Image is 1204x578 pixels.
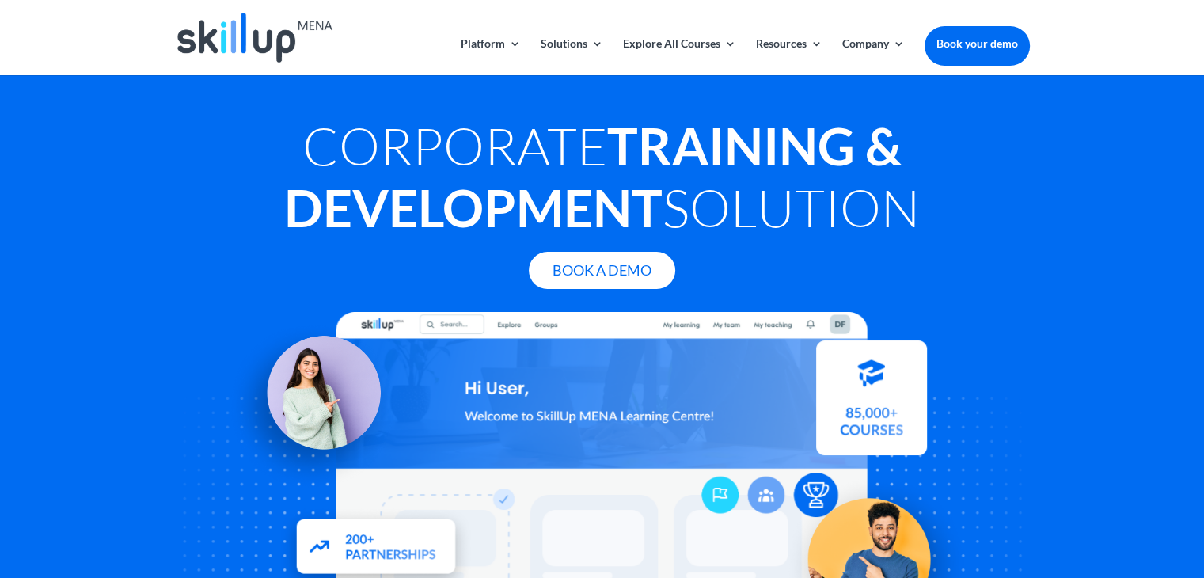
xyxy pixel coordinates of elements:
img: Skillup Mena [177,13,332,63]
img: Learning Management Solution - SkillUp [226,318,397,489]
a: Company [842,38,905,75]
a: Resources [756,38,822,75]
img: Courses library - SkillUp MENA [816,348,927,462]
a: Book A Demo [529,252,675,289]
strong: Training & Development [284,115,902,238]
a: Book your demo [925,26,1030,61]
a: Explore All Courses [623,38,736,75]
h1: Corporate Solution [175,115,1030,246]
a: Platform [461,38,521,75]
a: Solutions [541,38,603,75]
iframe: Chat Widget [940,407,1204,578]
